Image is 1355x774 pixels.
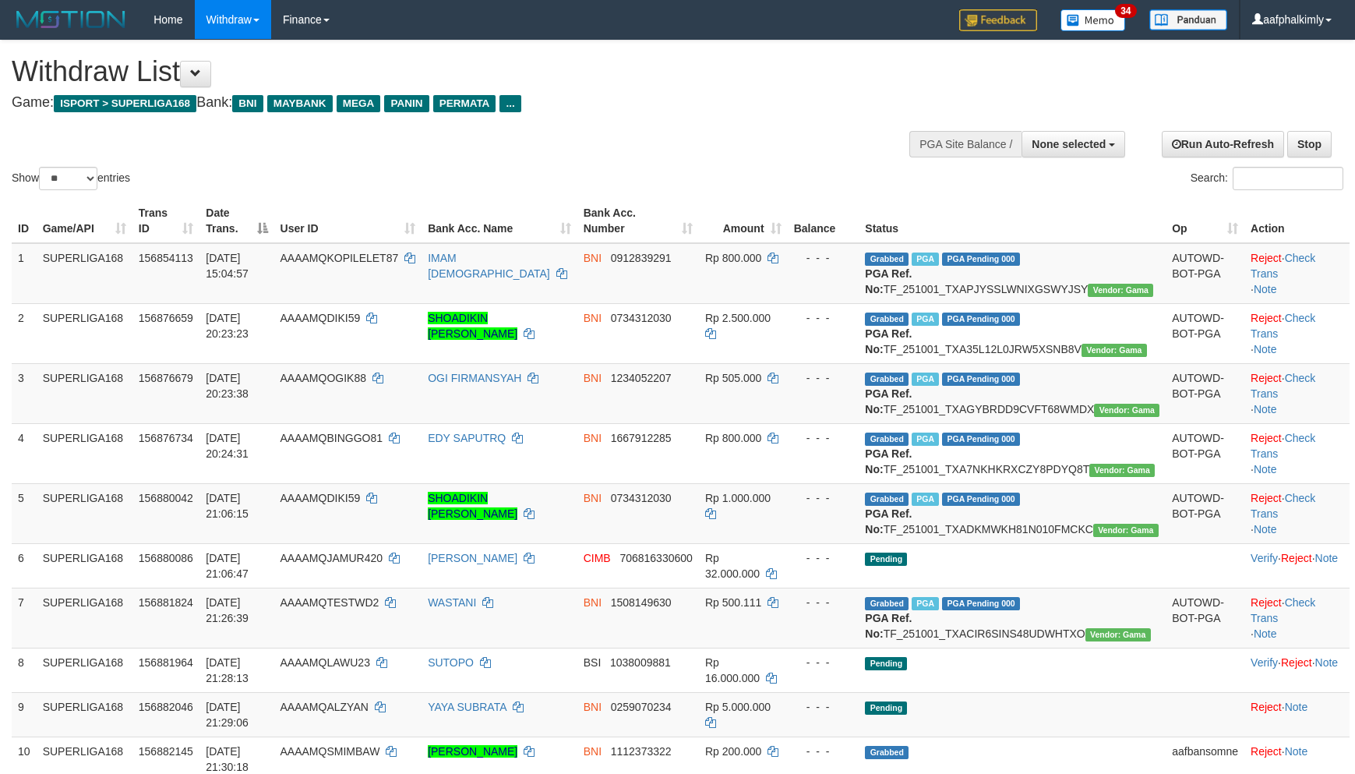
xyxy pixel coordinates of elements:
span: AAAAMQLAWU23 [281,656,370,669]
a: Note [1254,283,1277,295]
span: 156880086 [139,552,193,564]
th: Op: activate to sort column ascending [1166,199,1244,243]
span: [DATE] 21:30:18 [206,745,249,773]
span: [DATE] 21:06:15 [206,492,249,520]
td: TF_251001_TXACIR6SINS48UDWHTXO [859,588,1166,648]
a: SHOADIKIN [PERSON_NAME] [428,492,517,520]
span: Marked by aafsoycanthlai [912,373,939,386]
span: Copy 0734312030 to clipboard [611,492,672,504]
a: Note [1315,552,1339,564]
a: Check Trans [1251,596,1315,624]
span: [DATE] 20:24:31 [206,432,249,460]
div: - - - [794,595,853,610]
span: BNI [584,596,602,609]
td: SUPERLIGA168 [37,363,132,423]
a: [PERSON_NAME] [428,552,517,564]
a: WASTANI [428,596,476,609]
span: Pending [865,657,907,670]
a: SHOADIKIN [PERSON_NAME] [428,312,517,340]
a: SUTOPO [428,656,474,669]
a: Note [1254,463,1277,475]
span: Grabbed [865,313,909,326]
span: Copy 1038009881 to clipboard [610,656,671,669]
a: OGI FIRMANSYAH [428,372,521,384]
th: Status [859,199,1166,243]
img: Feedback.jpg [959,9,1037,31]
div: - - - [794,250,853,266]
span: MAYBANK [267,95,333,112]
td: TF_251001_TXADKMWKH81N010FMCKC [859,483,1166,543]
span: Marked by aafchhiseyha [912,253,939,266]
div: - - - [794,430,853,446]
a: Reject [1251,492,1282,504]
a: Reject [1251,252,1282,264]
a: Check Trans [1251,372,1315,400]
select: Showentries [39,167,97,190]
span: 156881964 [139,656,193,669]
td: · · [1244,423,1350,483]
span: Grabbed [865,746,909,759]
span: Copy 1508149630 to clipboard [611,596,672,609]
span: PGA Pending [942,597,1020,610]
span: Copy 1234052207 to clipboard [611,372,672,384]
td: AUTOWD-BOT-PGA [1166,588,1244,648]
th: User ID: activate to sort column ascending [274,199,422,243]
a: Reject [1281,656,1312,669]
span: Marked by aafsoycanthlai [912,433,939,446]
span: AAAAMQALZYAN [281,701,369,713]
td: 7 [12,588,37,648]
th: Bank Acc. Name: activate to sort column ascending [422,199,577,243]
a: [PERSON_NAME] [428,745,517,758]
th: Game/API: activate to sort column ascending [37,199,132,243]
td: SUPERLIGA168 [37,692,132,737]
span: Rp 800.000 [705,432,761,444]
span: [DATE] 20:23:23 [206,312,249,340]
span: AAAAMQSMIMBAW [281,745,380,758]
span: Copy 706816330600 to clipboard [619,552,692,564]
span: AAAAMQBINGGO81 [281,432,383,444]
span: 156876734 [139,432,193,444]
span: BNI [584,372,602,384]
span: 156882145 [139,745,193,758]
img: Button%20Memo.svg [1060,9,1126,31]
span: Copy 1112373322 to clipboard [611,745,672,758]
span: BNI [584,701,602,713]
span: None selected [1032,138,1106,150]
th: ID [12,199,37,243]
a: Check Trans [1251,492,1315,520]
a: Check Trans [1251,432,1315,460]
td: · · [1244,648,1350,692]
a: Check Trans [1251,312,1315,340]
span: PANIN [384,95,429,112]
span: Copy 0734312030 to clipboard [611,312,672,324]
div: - - - [794,370,853,386]
img: MOTION_logo.png [12,8,130,31]
span: Rp 200.000 [705,745,761,758]
span: Marked by aafphoenmanit [912,493,939,506]
span: 156876679 [139,372,193,384]
span: [DATE] 21:28:13 [206,656,249,684]
span: [DATE] 15:04:57 [206,252,249,280]
a: Note [1285,701,1308,713]
div: - - - [794,310,853,326]
td: AUTOWD-BOT-PGA [1166,483,1244,543]
a: Note [1254,627,1277,640]
span: Grabbed [865,253,909,266]
span: CIMB [584,552,611,564]
td: · · [1244,363,1350,423]
td: 2 [12,303,37,363]
a: Reject [1251,701,1282,713]
td: AUTOWD-BOT-PGA [1166,363,1244,423]
span: AAAAMQJAMUR420 [281,552,383,564]
span: Rp 500.111 [705,596,761,609]
span: Vendor URL: https://trx31.1velocity.biz [1088,284,1153,297]
td: 4 [12,423,37,483]
td: 9 [12,692,37,737]
span: PERMATA [433,95,496,112]
span: 156881824 [139,596,193,609]
div: - - - [794,744,853,759]
td: SUPERLIGA168 [37,588,132,648]
span: PGA Pending [942,373,1020,386]
a: Note [1285,745,1308,758]
span: Vendor URL: https://trx31.1velocity.biz [1089,464,1155,477]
